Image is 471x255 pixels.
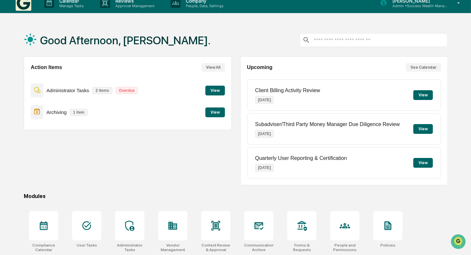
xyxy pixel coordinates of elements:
[201,243,230,252] div: Content Review & Approval
[330,243,360,252] div: People and Permissions
[110,4,158,8] p: Approval Management
[413,124,433,134] button: View
[77,243,97,248] div: User Tasks
[92,87,112,94] p: 2 items
[413,90,433,100] button: View
[205,109,225,115] a: View
[45,79,83,91] a: 🗄️Attestations
[13,82,42,88] span: Preclearance
[116,87,138,94] p: Overdue
[7,95,12,100] div: 🔎
[46,110,79,115] a: Powered byPylon
[255,130,274,138] p: [DATE]
[287,243,316,252] div: Forms & Requests
[158,243,187,252] div: Vendor Management
[47,109,67,115] p: Archiving
[255,121,400,127] p: Subadviser/Third Party Money Manager Due Diligence Review
[4,92,44,103] a: 🔎Data Lookup
[413,158,433,168] button: View
[22,56,82,61] div: We're available if you need us!
[255,164,274,172] p: [DATE]
[13,94,41,101] span: Data Lookup
[181,4,227,8] p: People, Data, Settings
[65,110,79,115] span: Pylon
[205,107,225,117] button: View
[205,86,225,95] button: View
[111,51,119,59] button: Start new chat
[40,34,211,47] h1: Good Afternoon, [PERSON_NAME].
[22,50,107,56] div: Start new chat
[406,63,441,72] button: See Calendar
[47,88,89,93] p: Administrator Tasks
[255,96,274,104] p: [DATE]
[247,64,272,70] h2: Upcoming
[7,13,119,24] p: How can we help?
[54,4,87,8] p: Manage Tasks
[29,243,58,252] div: Compliance Calendar
[387,4,448,8] p: Admin • Success Wealth Management
[380,243,395,248] div: Policies
[54,82,81,88] span: Attestations
[255,155,347,161] p: Quarterly User Reporting & Certification
[244,243,273,252] div: Communications Archive
[31,64,62,70] h2: Action Items
[47,82,52,88] div: 🗄️
[205,87,225,93] a: View
[255,88,320,93] p: Client Billing Activity Review
[201,63,225,72] button: View All
[7,82,12,88] div: 🖐️
[450,234,468,251] iframe: Open customer support
[24,193,448,199] div: Modules
[4,79,45,91] a: 🖐️Preclearance
[115,243,144,252] div: Administrator Tasks
[70,109,88,116] p: 1 item
[7,50,18,61] img: 1746055101610-c473b297-6a78-478c-a979-82029cc54cd1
